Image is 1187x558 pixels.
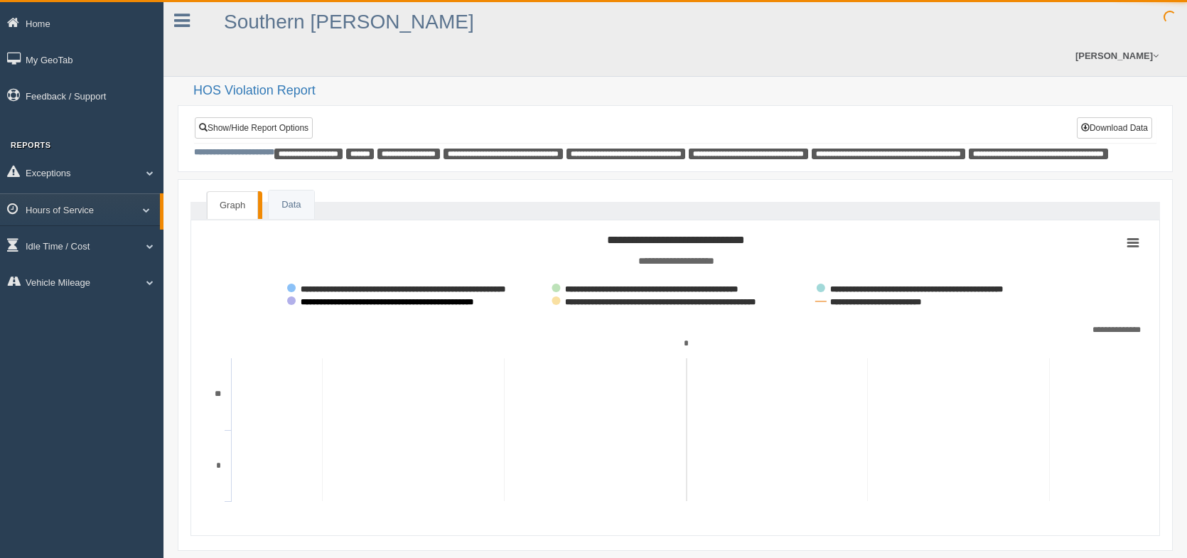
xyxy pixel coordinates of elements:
[195,117,313,139] a: Show/Hide Report Options
[1068,36,1166,76] a: [PERSON_NAME]
[207,191,258,220] a: Graph
[269,191,313,220] a: Data
[224,11,474,33] a: Southern [PERSON_NAME]
[1077,117,1152,139] button: Download Data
